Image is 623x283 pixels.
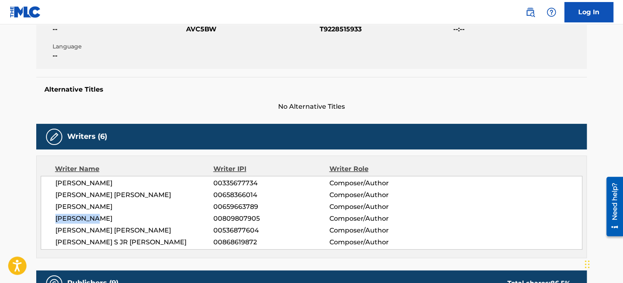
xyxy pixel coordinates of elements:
[329,164,434,174] div: Writer Role
[53,42,184,51] span: Language
[585,252,590,276] div: Drag
[213,164,329,174] div: Writer IPI
[213,214,329,224] span: 00809807905
[55,178,213,188] span: [PERSON_NAME]
[453,24,585,34] span: --:--
[546,7,556,17] img: help
[320,24,451,34] span: T9228515933
[329,178,434,188] span: Composer/Author
[329,237,434,247] span: Composer/Author
[329,214,434,224] span: Composer/Author
[213,202,329,212] span: 00659663789
[67,132,107,141] h5: Writers (6)
[36,102,587,112] span: No Alternative Titles
[329,202,434,212] span: Composer/Author
[44,86,579,94] h5: Alternative Titles
[55,214,213,224] span: [PERSON_NAME]
[53,24,184,34] span: --
[10,6,41,18] img: MLC Logo
[213,237,329,247] span: 00868619872
[213,226,329,235] span: 00536877604
[522,4,538,20] a: Public Search
[186,24,318,34] span: AVC5BW
[543,4,559,20] div: Help
[53,51,184,61] span: --
[213,178,329,188] span: 00335677734
[329,226,434,235] span: Composer/Author
[55,202,213,212] span: [PERSON_NAME]
[564,2,613,22] a: Log In
[49,132,59,142] img: Writers
[213,190,329,200] span: 00658366014
[55,164,213,174] div: Writer Name
[582,244,623,283] iframe: Chat Widget
[525,7,535,17] img: search
[55,237,213,247] span: [PERSON_NAME] S JR [PERSON_NAME]
[55,190,213,200] span: [PERSON_NAME] [PERSON_NAME]
[55,226,213,235] span: [PERSON_NAME] [PERSON_NAME]
[600,174,623,239] iframe: Resource Center
[329,190,434,200] span: Composer/Author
